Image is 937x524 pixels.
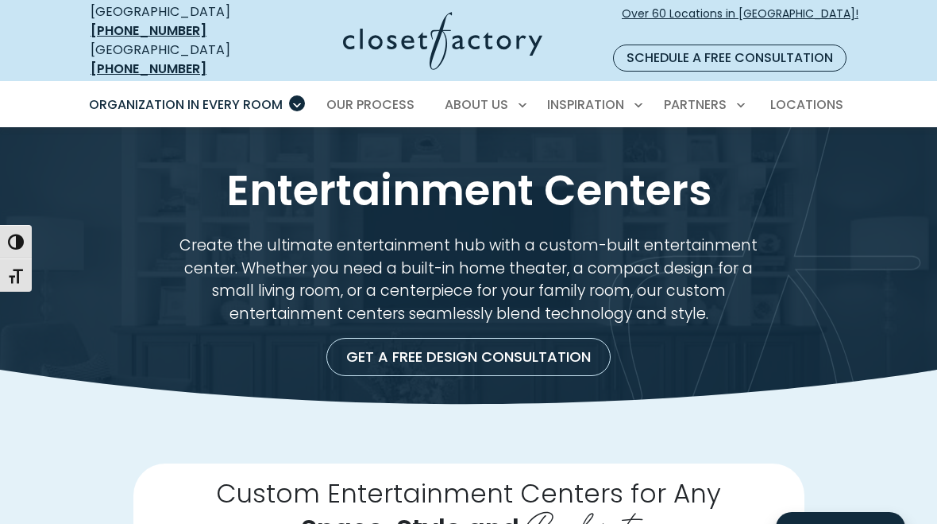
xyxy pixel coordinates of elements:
span: Organization in Every Room [89,95,283,114]
span: Locations [770,95,843,114]
span: Inspiration [547,95,624,114]
span: Over 60 Locations in [GEOGRAPHIC_DATA]! [622,6,858,39]
div: [GEOGRAPHIC_DATA] [91,2,264,41]
a: Get a Free Design Consultation [326,338,611,376]
p: Create the ultimate entertainment hub with a custom-built entertainment center. Whether you need ... [164,235,773,325]
img: Closet Factory Logo [343,12,542,70]
nav: Primary Menu [78,83,859,127]
span: Partners [664,95,727,114]
h1: Entertainment Centers [102,165,835,215]
a: Schedule a Free Consultation [613,45,846,72]
div: [GEOGRAPHIC_DATA] [91,41,264,79]
span: Custom Entertainment Centers for Any [216,475,721,511]
span: Our Process [326,95,415,114]
a: [PHONE_NUMBER] [91,60,206,78]
span: About Us [445,95,508,114]
a: [PHONE_NUMBER] [91,21,206,40]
